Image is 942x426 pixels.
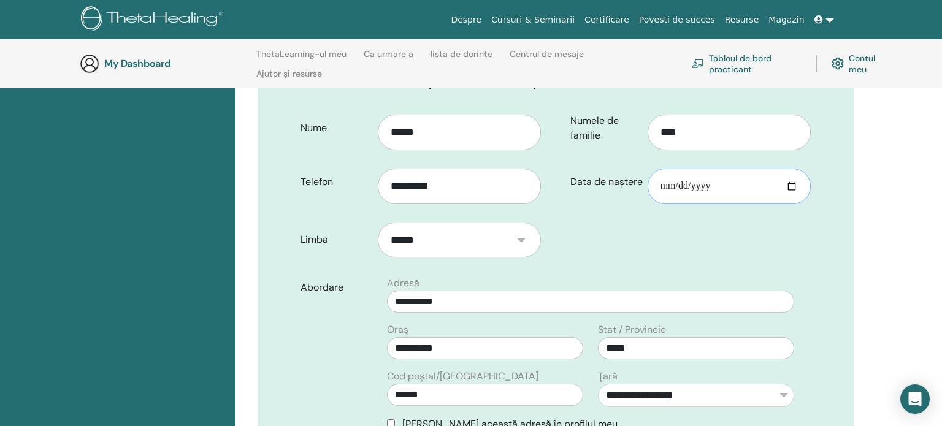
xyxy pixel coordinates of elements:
[291,116,378,140] label: Nume
[598,322,666,337] label: Stat / Provincie
[80,54,99,74] img: generic-user-icon.jpg
[832,55,844,72] img: cog.svg
[364,49,413,69] a: Ca urmare a
[387,369,538,384] label: Cod poștal/[GEOGRAPHIC_DATA]
[598,74,657,90] b: Romanian
[411,74,470,90] b: in-person
[580,9,634,31] a: Certificare
[291,276,380,299] label: Abordare
[104,58,227,69] h3: My Dashboard
[256,49,347,69] a: ThetaLearning-ul meu
[561,109,648,147] label: Numele de familie
[561,170,648,194] label: Data de naștere
[720,9,764,31] a: Resurse
[510,49,584,69] a: Centrul de mesaje
[832,50,888,77] a: Contul meu
[692,59,704,68] img: chalkboard-teacher.svg
[486,9,580,31] a: Cursuri & Seminarii
[446,9,486,31] a: Despre
[81,6,228,34] img: logo.png
[900,384,930,414] div: Open Intercom Messenger
[598,369,618,384] label: Ţară
[256,69,322,88] a: Ajutor și resurse
[692,50,801,77] a: Tabloul de bord practicant
[634,9,720,31] a: Povesti de succes
[291,228,378,251] label: Limba
[764,9,809,31] a: Magazin
[387,322,408,337] label: Oraş
[431,49,492,69] a: lista de dorințe
[387,276,419,291] label: Adresă
[291,170,378,194] label: Telefon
